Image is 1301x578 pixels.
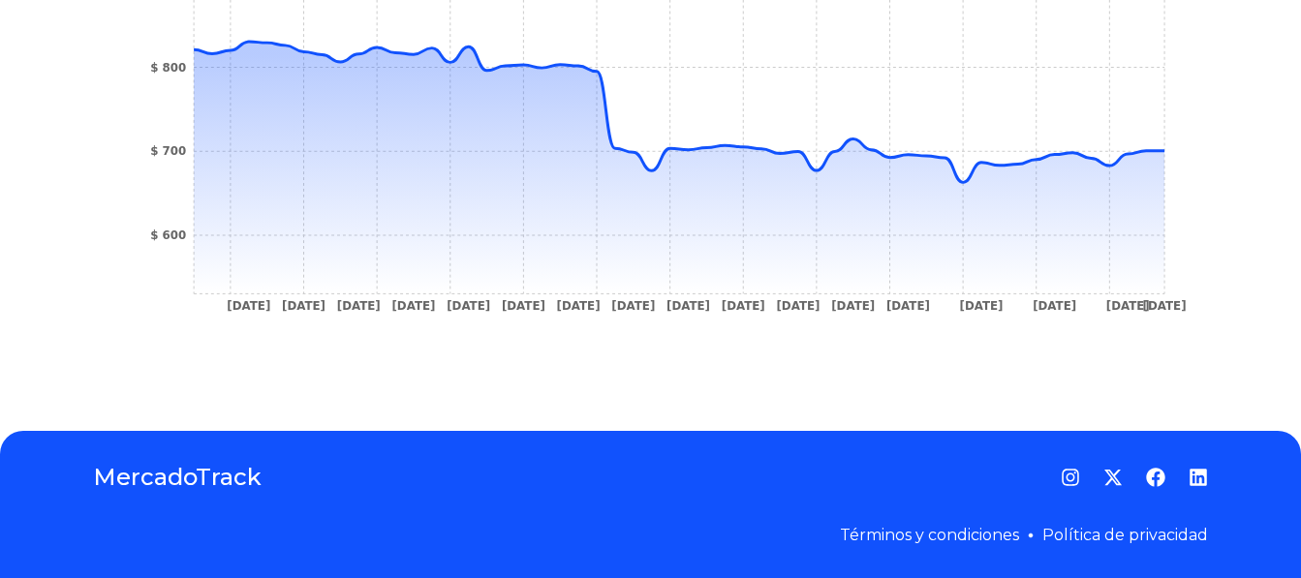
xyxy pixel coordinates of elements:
tspan: $ 800 [150,61,186,75]
a: Política de privacidad [1042,526,1208,544]
tspan: [DATE] [391,299,435,313]
tspan: [DATE] [722,299,765,313]
tspan: [DATE] [282,299,325,313]
tspan: [DATE] [666,299,710,313]
a: Twitter [1103,468,1123,487]
a: Términos y condiciones [840,526,1019,544]
tspan: [DATE] [502,299,545,313]
tspan: [DATE] [776,299,820,313]
tspan: [DATE] [831,299,875,313]
a: MercadoTrack [93,462,262,493]
a: Instagram [1061,468,1080,487]
tspan: [DATE] [1143,299,1187,313]
a: Facebook [1146,468,1165,487]
tspan: [DATE] [960,299,1004,313]
tspan: $ 600 [150,228,186,242]
tspan: [DATE] [611,299,655,313]
tspan: [DATE] [447,299,490,313]
tspan: [DATE] [557,299,601,313]
a: LinkedIn [1189,468,1208,487]
tspan: [DATE] [886,299,930,313]
tspan: [DATE] [227,299,270,313]
tspan: [DATE] [1033,299,1076,313]
tspan: [DATE] [1106,299,1150,313]
tspan: $ 700 [150,144,186,158]
tspan: [DATE] [337,299,381,313]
